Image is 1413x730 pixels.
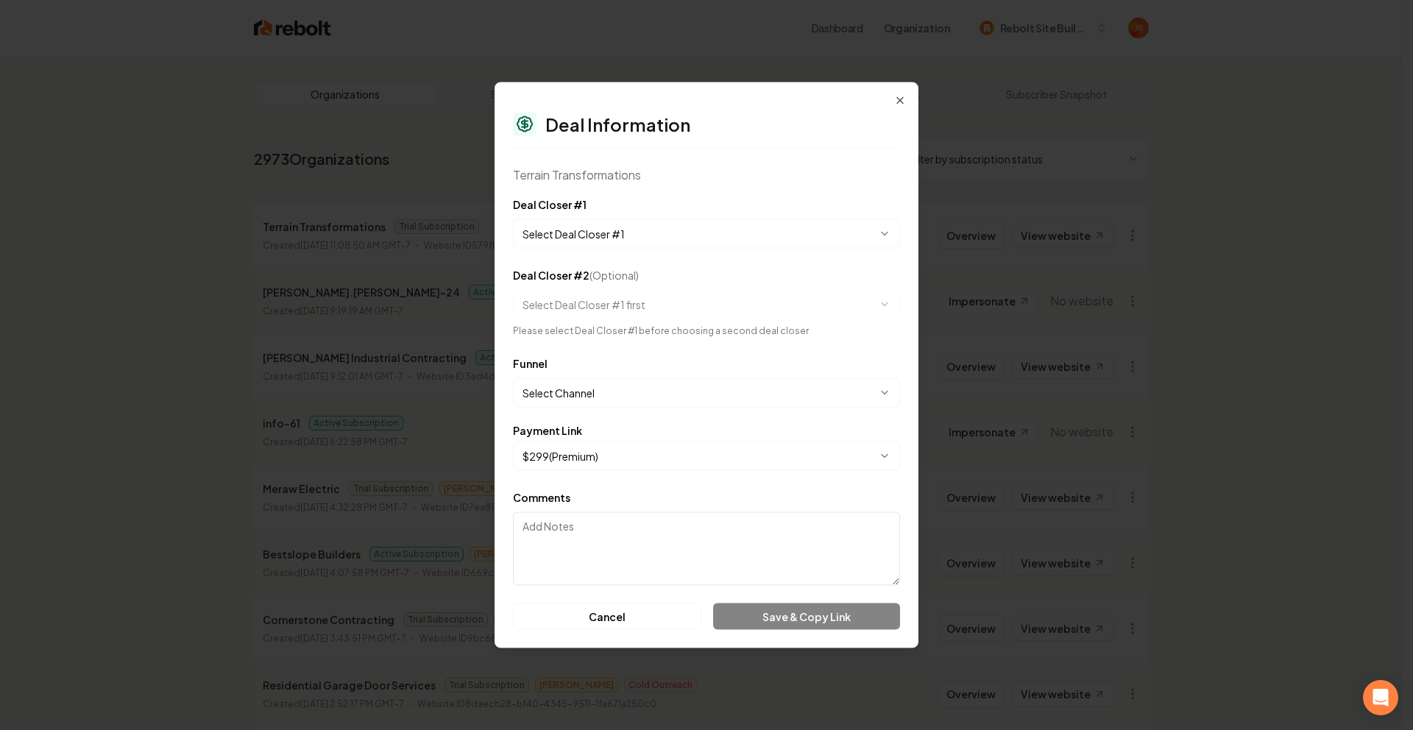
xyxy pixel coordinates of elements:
[513,325,900,337] div: Please select Deal Closer #1 before choosing a second deal closer
[513,491,570,504] label: Comments
[589,269,639,282] span: (Optional)
[513,198,587,211] label: Deal Closer #1
[513,166,900,184] div: Terrain Transformations
[513,603,701,630] button: Cancel
[513,357,548,370] label: Funnel
[513,269,639,282] label: Deal Closer #2
[545,116,690,133] h2: Deal Information
[513,425,582,436] label: Payment Link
